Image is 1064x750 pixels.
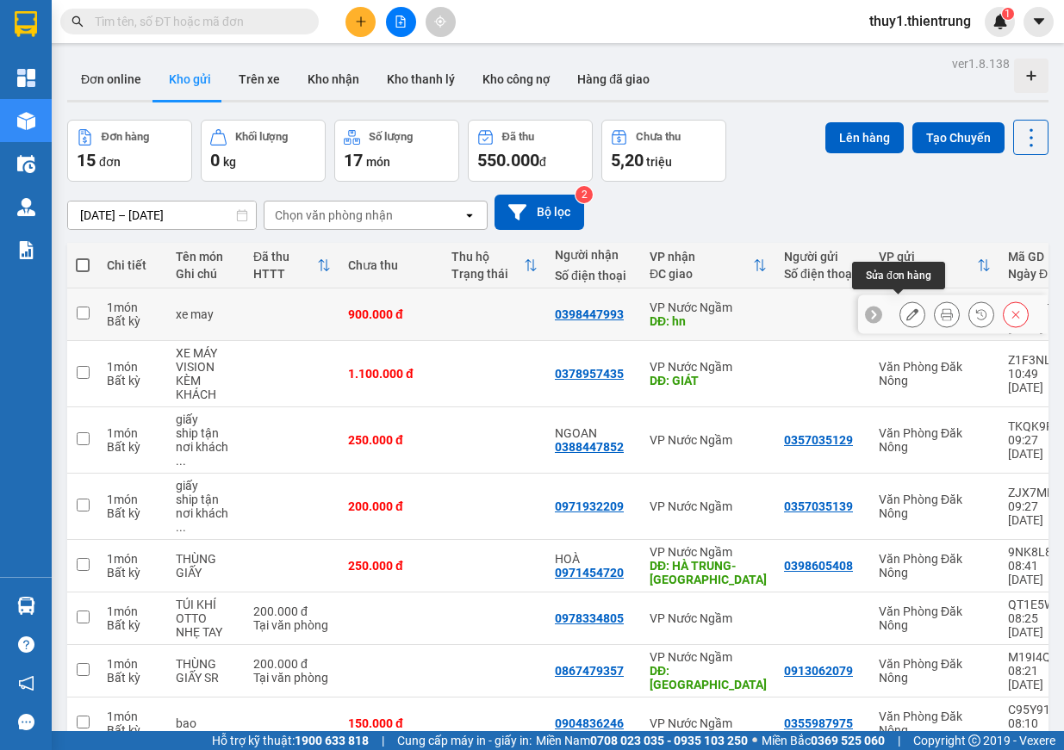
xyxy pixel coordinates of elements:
[539,155,546,169] span: đ
[879,552,991,580] div: Văn Phòng Đăk Nông
[253,250,317,263] div: Đã thu
[176,716,236,730] div: bao
[451,267,524,281] div: Trạng thái
[650,360,767,374] div: VP Nước Ngầm
[555,307,624,321] div: 0398447993
[912,122,1005,153] button: Tạo Chuyến
[870,243,999,288] th: Toggle SortBy
[334,120,459,182] button: Số lượng17món
[879,493,991,520] div: Văn Phòng Đăk Nông
[434,15,446,28] span: aim
[784,433,853,447] div: 0357035129
[253,604,331,618] div: 200.000 đ
[348,433,434,447] div: 250.000 đ
[176,479,236,493] div: giấy
[563,59,663,100] button: Hàng đã giao
[366,155,390,169] span: món
[176,454,186,468] span: ...
[176,346,236,374] div: XE MÁY VISION
[107,710,159,723] div: 1 món
[1008,267,1056,281] div: Ngày ĐH
[650,545,767,559] div: VP Nước Ngầm
[107,657,159,671] div: 1 món
[1008,250,1056,263] div: Mã GD
[555,440,624,454] div: 0388447852
[650,611,767,625] div: VP Nước Ngầm
[176,493,236,534] div: ship tận nơi khách trả trả phí
[176,426,236,468] div: ship tận nơi khách trả phí
[825,122,904,153] button: Lên hàng
[90,123,318,242] h1: Giao dọc đường
[555,367,624,381] div: 0378957435
[752,737,757,744] span: ⚪️
[210,150,220,170] span: 0
[107,493,159,506] div: 1 món
[879,710,991,737] div: Văn Phòng Đăk Nông
[555,716,624,730] div: 0904836246
[590,734,748,747] strong: 0708 023 035 - 0935 103 250
[784,716,853,730] div: 0355987975
[1014,59,1048,93] div: Tạo kho hàng mới
[212,731,369,750] span: Hỗ trợ kỹ thuật:
[107,314,159,328] div: Bất kỳ
[176,657,236,685] div: THÙNG GIẤY SR
[253,657,331,671] div: 200.000 đ
[369,131,413,143] div: Số lượng
[253,671,331,685] div: Tại văn phòng
[650,650,767,664] div: VP Nước Ngầm
[555,552,632,566] div: HOÀ
[952,54,1010,73] div: ver 1.8.138
[784,267,862,281] div: Số điện thoại
[879,657,991,685] div: Văn Phòng Đăk Nông
[355,15,367,28] span: plus
[555,248,632,262] div: Người nhận
[294,59,373,100] button: Kho nhận
[811,734,885,747] strong: 0369 525 060
[67,59,155,100] button: Đơn online
[856,10,985,32] span: thuy1.thientrung
[646,155,672,169] span: triệu
[451,250,524,263] div: Thu hộ
[536,731,748,750] span: Miền Nam
[72,15,84,28] span: search
[898,731,900,750] span: |
[555,426,632,440] div: NGOAN
[879,426,991,454] div: Văn Phòng Đăk Nông
[555,664,624,678] div: 0867479357
[295,734,369,747] strong: 1900 633 818
[95,12,298,31] input: Tìm tên, số ĐT hoặc mã đơn
[650,301,767,314] div: VP Nước Ngầm
[176,625,236,639] div: NHẸ TAY
[899,301,925,327] div: Sửa đơn hàng
[107,552,159,566] div: 1 món
[650,374,767,387] div: DĐ: GIÁT
[107,374,159,387] div: Bất kỳ
[18,636,34,653] span: question-circle
[555,499,624,513] div: 0971932209
[15,11,37,37] img: logo-vxr
[426,7,456,37] button: aim
[344,150,363,170] span: 17
[555,566,624,580] div: 0971454720
[495,195,584,230] button: Bộ lọc
[879,360,991,387] div: Văn Phòng Đăk Nông
[68,201,256,229] input: Select a date range.
[253,267,317,281] div: HTTT
[228,14,416,42] b: [DOMAIN_NAME]
[1005,8,1011,20] span: 1
[107,566,159,580] div: Bất kỳ
[253,618,331,632] div: Tại văn phòng
[9,123,139,152] h2: FDXKSL1L
[176,552,236,580] div: THÙNG GIẤY
[176,250,236,263] div: Tên món
[225,59,294,100] button: Trên xe
[223,155,236,169] span: kg
[107,671,159,685] div: Bất kỳ
[576,186,593,203] sup: 2
[784,559,853,573] div: 0398605408
[1024,7,1054,37] button: caret-down
[176,307,236,321] div: xe may
[235,131,288,143] div: Khối lượng
[879,604,991,632] div: Văn Phòng Đăk Nông
[477,150,539,170] span: 550.000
